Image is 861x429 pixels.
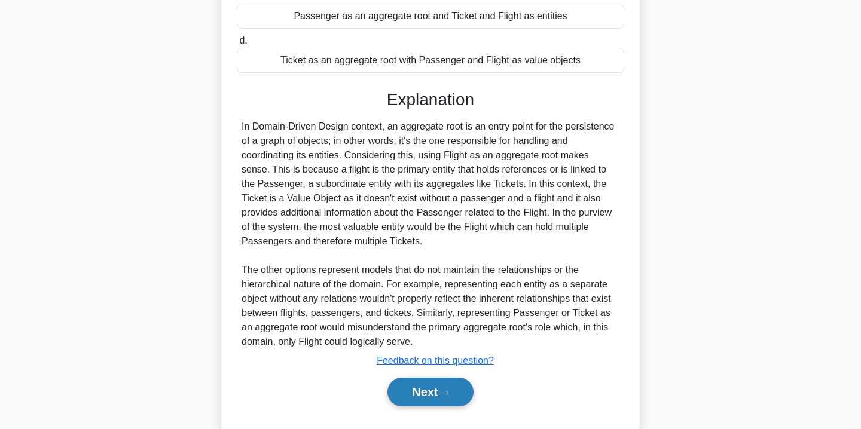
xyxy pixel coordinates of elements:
button: Next [387,378,473,406]
div: Ticket as an aggregate root with Passenger and Flight as value objects [237,48,624,73]
h3: Explanation [244,90,617,110]
span: d. [239,35,247,45]
div: Passenger as an aggregate root and Ticket and Flight as entities [237,4,624,29]
a: Feedback on this question? [377,356,494,366]
div: In Domain-Driven Design context, an aggregate root is an entry point for the persistence of a gra... [242,119,619,349]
